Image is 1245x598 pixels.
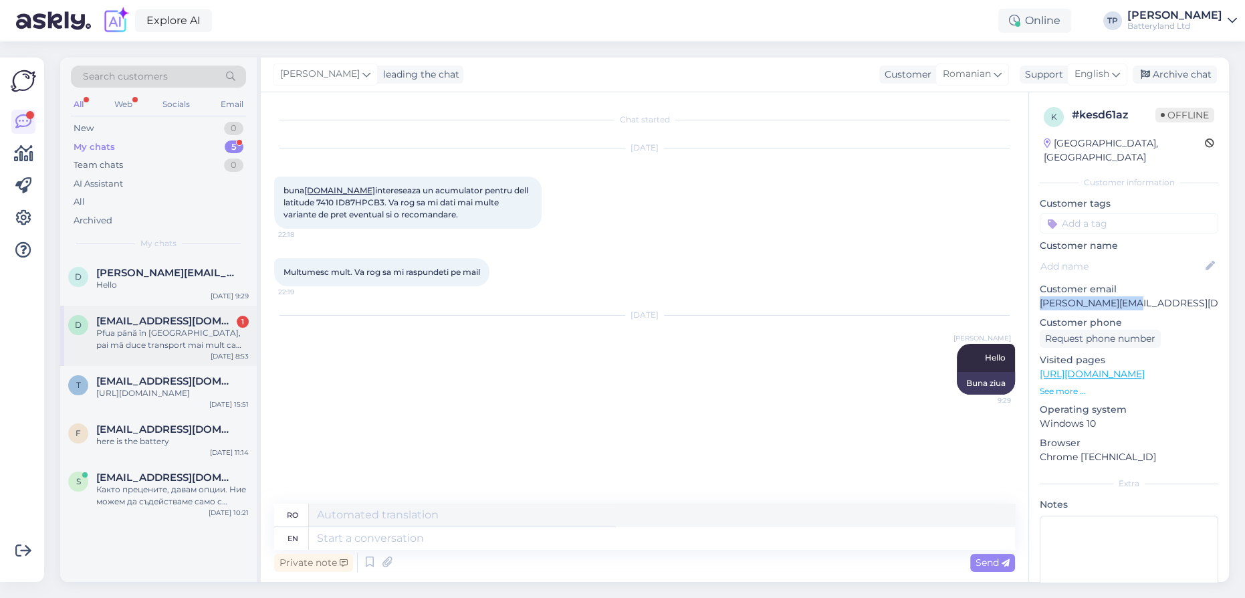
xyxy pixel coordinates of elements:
[1127,10,1237,31] a: [PERSON_NAME]Batteryland Ltd
[957,372,1015,395] div: Buna ziua
[278,229,328,239] span: 22:18
[284,185,530,219] span: buna intereseaza un acumulator pentru dell latitude 7410 ID87HPCB3. Va rog sa mi dati mai multe v...
[998,9,1071,33] div: Online
[112,96,135,113] div: Web
[71,96,86,113] div: All
[1040,197,1218,211] p: Customer tags
[1040,213,1218,233] input: Add a tag
[211,351,249,361] div: [DATE] 8:53
[1040,353,1218,367] p: Visited pages
[953,333,1011,343] span: [PERSON_NAME]
[74,177,123,191] div: AI Assistant
[209,508,249,518] div: [DATE] 10:21
[140,237,177,250] span: My chats
[96,484,249,508] div: Както прецените, давам опции. Ние можем да съдействаме само с батерия заместител за вашия модел л...
[96,327,249,351] div: Pfua până în [GEOGRAPHIC_DATA], pai mă duce transport mai mult ca bateria las-o așa nu o mai fac ...
[96,472,235,484] span: snikolaev@solitex.biz
[274,554,353,572] div: Private note
[1040,385,1218,397] p: See more ...
[1040,368,1145,380] a: [URL][DOMAIN_NAME]
[1074,67,1109,82] span: English
[74,140,115,154] div: My chats
[76,476,81,486] span: s
[225,140,243,154] div: 5
[278,287,328,297] span: 22:19
[879,68,931,82] div: Customer
[1040,403,1218,417] p: Operating system
[274,114,1015,126] div: Chat started
[1040,330,1161,348] div: Request phone number
[1040,450,1218,464] p: Chrome [TECHNICAL_ID]
[209,399,249,409] div: [DATE] 15:51
[1127,21,1222,31] div: Batteryland Ltd
[1051,112,1057,122] span: k
[287,504,298,526] div: ro
[160,96,193,113] div: Socials
[102,7,130,35] img: explore-ai
[280,67,360,82] span: [PERSON_NAME]
[210,447,249,458] div: [DATE] 11:14
[96,423,235,435] span: florecristian6@gmail.com
[74,195,85,209] div: All
[1040,239,1218,253] p: Customer name
[1133,66,1217,84] div: Archive chat
[378,68,459,82] div: leading the chat
[1040,316,1218,330] p: Customer phone
[218,96,246,113] div: Email
[1040,417,1218,431] p: Windows 10
[11,68,36,94] img: Askly Logo
[1040,498,1218,512] p: Notes
[74,122,94,135] div: New
[76,428,81,438] span: f
[1072,107,1155,123] div: # kesd61az
[74,159,123,172] div: Team chats
[1040,296,1218,310] p: [PERSON_NAME][EMAIL_ADDRESS][DOMAIN_NAME]
[1155,108,1214,122] span: Offline
[96,375,235,387] span: tsstanchev70@gmail.com
[961,395,1011,405] span: 9:29
[1040,282,1218,296] p: Customer email
[943,67,991,82] span: Romanian
[1044,136,1205,165] div: [GEOGRAPHIC_DATA], [GEOGRAPHIC_DATA]
[96,279,249,291] div: Hello
[985,353,1006,363] span: Hello
[1103,11,1122,30] div: TP
[274,142,1015,154] div: [DATE]
[83,70,168,84] span: Search customers
[224,159,243,172] div: 0
[211,291,249,301] div: [DATE] 9:29
[304,185,375,195] a: [DOMAIN_NAME]
[1040,436,1218,450] p: Browser
[274,309,1015,321] div: [DATE]
[976,557,1010,569] span: Send
[96,435,249,447] div: here is the battery
[224,122,243,135] div: 0
[96,267,235,279] span: dan@client.srk.ro
[237,316,249,328] div: 1
[1020,68,1063,82] div: Support
[284,267,480,277] span: Multumesc mult. Va rog sa mi raspundeti pe mail
[1040,259,1203,274] input: Add name
[76,380,81,390] span: t
[1127,10,1222,21] div: [PERSON_NAME]
[96,387,249,399] div: [URL][DOMAIN_NAME]
[288,527,298,550] div: en
[74,214,112,227] div: Archived
[1040,478,1218,490] div: Extra
[75,320,82,330] span: d
[135,9,212,32] a: Explore AI
[96,315,235,327] span: david_gabriel70@yahoo.com
[75,272,82,282] span: d
[1040,177,1218,189] div: Customer information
